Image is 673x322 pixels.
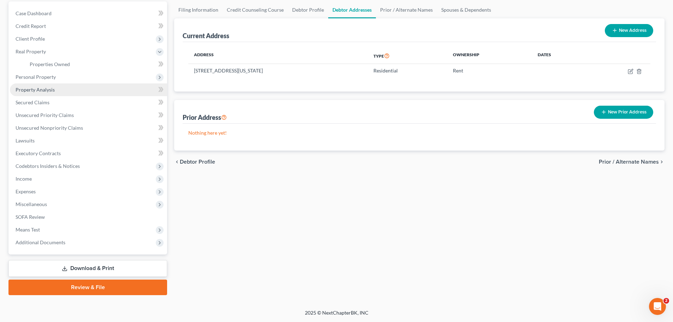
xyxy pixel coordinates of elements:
[183,31,229,40] div: Current Address
[10,147,167,160] a: Executory Contracts
[663,298,669,304] span: 2
[16,214,45,220] span: SOFA Review
[649,298,666,315] iframe: Intercom live chat
[368,64,448,77] td: Residential
[135,309,538,322] div: 2025 © NextChapterBK, INC
[328,1,376,18] a: Debtor Addresses
[10,134,167,147] a: Lawsuits
[24,58,167,71] a: Properties Owned
[599,159,665,165] button: Prior / Alternate Names chevron_right
[599,159,659,165] span: Prior / Alternate Names
[16,201,47,207] span: Miscellaneous
[188,64,367,77] td: [STREET_ADDRESS][US_STATE]
[223,1,288,18] a: Credit Counseling Course
[16,188,36,194] span: Expenses
[16,48,46,54] span: Real Property
[447,64,532,77] td: Rent
[180,159,215,165] span: Debtor Profile
[447,48,532,64] th: Ownership
[174,1,223,18] a: Filing Information
[10,109,167,122] a: Unsecured Priority Claims
[659,159,665,165] i: chevron_right
[10,122,167,134] a: Unsecured Nonpriority Claims
[16,137,35,144] span: Lawsuits
[16,239,65,245] span: Additional Documents
[16,112,74,118] span: Unsecured Priority Claims
[368,48,448,64] th: Type
[605,24,653,37] button: New Address
[16,87,55,93] span: Property Analysis
[288,1,328,18] a: Debtor Profile
[16,10,52,16] span: Case Dashboard
[188,129,650,136] p: Nothing here yet!
[16,74,56,80] span: Personal Property
[376,1,437,18] a: Prior / Alternate Names
[8,260,167,277] a: Download & Print
[16,176,32,182] span: Income
[10,96,167,109] a: Secured Claims
[16,23,46,29] span: Credit Report
[174,159,180,165] i: chevron_left
[188,48,367,64] th: Address
[16,36,45,42] span: Client Profile
[16,227,40,233] span: Means Test
[10,83,167,96] a: Property Analysis
[10,7,167,20] a: Case Dashboard
[16,125,83,131] span: Unsecured Nonpriority Claims
[437,1,495,18] a: Spouses & Dependents
[594,106,653,119] button: New Prior Address
[174,159,215,165] button: chevron_left Debtor Profile
[10,20,167,33] a: Credit Report
[10,211,167,223] a: SOFA Review
[532,48,587,64] th: Dates
[183,113,227,122] div: Prior Address
[16,150,61,156] span: Executory Contracts
[16,99,49,105] span: Secured Claims
[30,61,70,67] span: Properties Owned
[16,163,80,169] span: Codebtors Insiders & Notices
[8,280,167,295] a: Review & File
